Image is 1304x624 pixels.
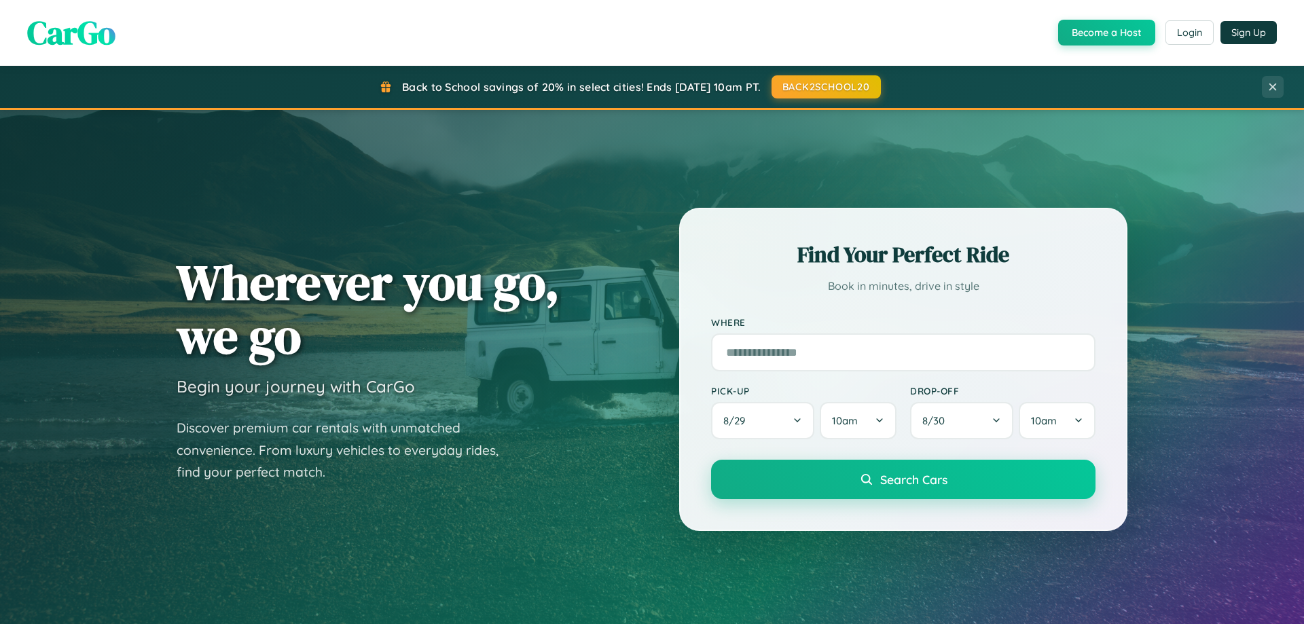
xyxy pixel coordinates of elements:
label: Pick-up [711,385,896,397]
span: 8 / 30 [922,414,952,427]
span: 10am [1031,414,1057,427]
button: BACK2SCHOOL20 [772,75,881,98]
span: 8 / 29 [723,414,752,427]
button: 10am [820,402,896,439]
h2: Find Your Perfect Ride [711,240,1095,270]
span: Back to School savings of 20% in select cities! Ends [DATE] 10am PT. [402,80,761,94]
h3: Begin your journey with CarGo [177,376,415,397]
span: CarGo [27,10,115,55]
button: 10am [1019,402,1095,439]
p: Book in minutes, drive in style [711,276,1095,296]
label: Where [711,316,1095,328]
p: Discover premium car rentals with unmatched convenience. From luxury vehicles to everyday rides, ... [177,417,516,483]
span: Search Cars [880,472,947,487]
button: Login [1165,20,1214,45]
label: Drop-off [910,385,1095,397]
h1: Wherever you go, we go [177,255,560,363]
button: Sign Up [1220,21,1277,44]
button: 8/29 [711,402,814,439]
button: Become a Host [1058,20,1155,45]
span: 10am [832,414,858,427]
button: Search Cars [711,460,1095,499]
button: 8/30 [910,402,1013,439]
